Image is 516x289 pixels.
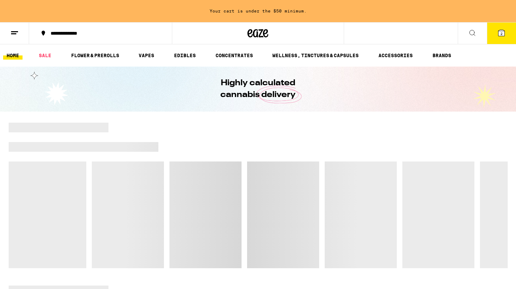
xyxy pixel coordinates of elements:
[375,51,416,60] a: ACCESSORIES
[170,51,199,60] a: EDIBLES
[68,51,123,60] a: FLOWER & PREROLLS
[35,51,55,60] a: SALE
[269,51,362,60] a: WELLNESS, TINCTURES & CAPSULES
[135,51,158,60] a: VAPES
[212,51,256,60] a: CONCENTRATES
[3,51,23,60] a: HOME
[500,32,502,36] span: 2
[429,51,455,60] a: BRANDS
[201,77,315,101] h1: Highly calculated cannabis delivery
[487,23,516,44] button: 2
